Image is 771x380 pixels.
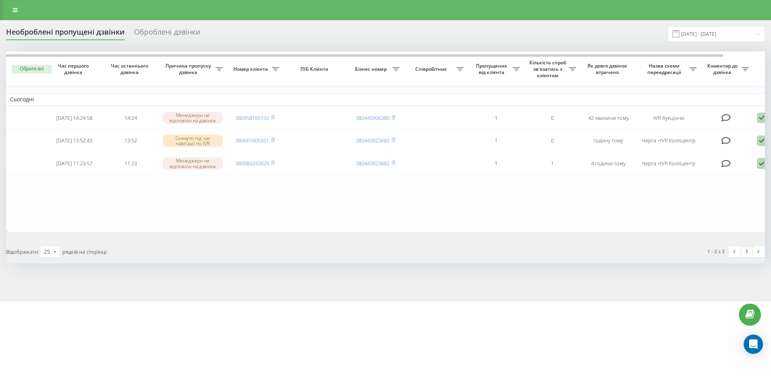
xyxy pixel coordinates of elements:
[6,28,124,40] div: Необроблені пропущені дзвінки
[636,153,701,174] td: Черга +IVR Коллцентр
[468,153,524,174] td: 1
[134,28,200,40] div: Оброблені дзвінки
[163,112,223,124] div: Менеджери не відповіли на дзвінок
[46,130,102,151] td: [DATE] 13:52:43
[640,63,689,75] span: Назва схеми переадресації
[163,157,223,169] div: Менеджери не відповіли на дзвінок
[46,107,102,129] td: [DATE] 14:24:58
[587,63,630,75] span: Як довго дзвінок втрачено
[102,153,159,174] td: 11:23
[109,63,152,75] span: Час останнього дзвінка
[580,107,636,129] td: 42 хвилини тому
[12,65,52,74] button: Обрати всі
[408,66,457,72] span: Співробітник
[356,137,390,144] a: 380443923682
[6,248,38,255] span: Відображати
[44,248,50,256] div: 25
[524,130,580,151] td: 0
[351,66,392,72] span: Бізнес номер
[524,107,580,129] td: 0
[468,130,524,151] td: 1
[472,63,513,75] span: Пропущених від клієнта
[53,63,96,75] span: Час першого дзвінка
[580,130,636,151] td: годину тому
[356,160,390,167] a: 380443923682
[62,248,106,255] span: рядків на сторінці
[290,66,341,72] span: ПІБ Клієнта
[356,114,390,121] a: 380443906380
[707,247,724,255] div: 1 - 3 з 3
[235,137,269,144] a: 380661605331
[524,153,580,174] td: 1
[744,335,763,354] div: Open Intercom Messenger
[102,107,159,129] td: 14:24
[740,246,753,257] a: 1
[528,60,569,78] span: Кількість спроб зв'язатись з клієнтом
[636,130,701,151] td: Черга +IVR Коллцентр
[46,153,102,174] td: [DATE] 11:23:57
[163,63,216,75] span: Причина пропуску дзвінка
[163,135,223,147] div: Скинуто під час навігації по IVR
[580,153,636,174] td: 4 години тому
[102,130,159,151] td: 13:52
[636,107,701,129] td: IVR Аукціони
[235,114,269,121] a: 380958165150
[235,160,269,167] a: 380983243929
[231,66,272,72] span: Номер клієнта
[705,63,742,75] span: Коментар до дзвінка
[468,107,524,129] td: 1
